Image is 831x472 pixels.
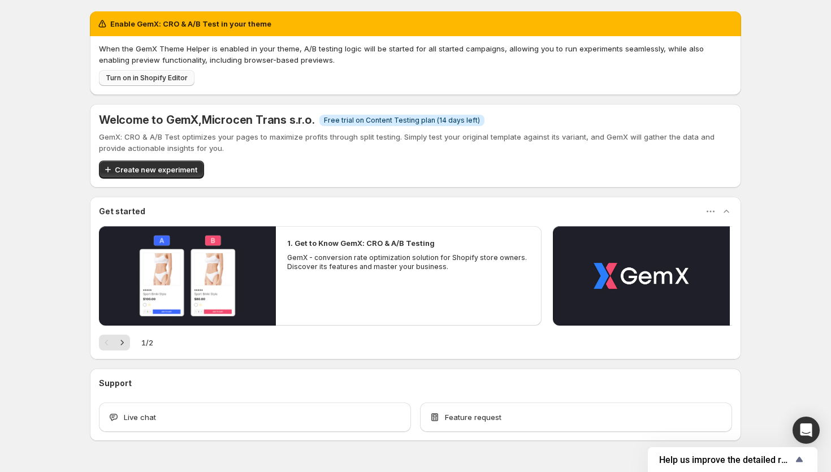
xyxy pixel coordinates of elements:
[287,253,530,271] p: GemX - conversion rate optimization solution for Shopify store owners. Discover its features and ...
[99,161,204,179] button: Create new experiment
[141,337,153,348] span: 1 / 2
[110,18,271,29] h2: Enable GemX: CRO & A/B Test in your theme
[124,412,156,423] span: Live chat
[324,116,480,125] span: Free trial on Content Testing plan (14 days left)
[99,113,315,127] h5: Welcome to GemX
[445,412,501,423] span: Feature request
[99,43,732,66] p: When the GemX Theme Helper is enabled in your theme, A/B testing logic will be started for all st...
[287,237,435,249] h2: 1. Get to Know GemX: CRO & A/B Testing
[659,453,806,466] button: Show survey - Help us improve the detailed report for A/B campaigns
[659,454,793,465] span: Help us improve the detailed report for A/B campaigns
[99,226,276,326] button: Play video
[115,164,197,175] span: Create new experiment
[99,70,194,86] button: Turn on in Shopify Editor
[106,73,188,83] span: Turn on in Shopify Editor
[99,335,130,350] nav: Pagination
[793,417,820,444] div: Open Intercom Messenger
[99,206,145,217] h3: Get started
[99,378,132,389] h3: Support
[553,226,730,326] button: Play video
[99,131,732,154] p: GemX: CRO & A/B Test optimizes your pages to maximize profits through split testing. Simply test ...
[114,335,130,350] button: Next
[198,113,315,127] span: , Microcen Trans s.r.o.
